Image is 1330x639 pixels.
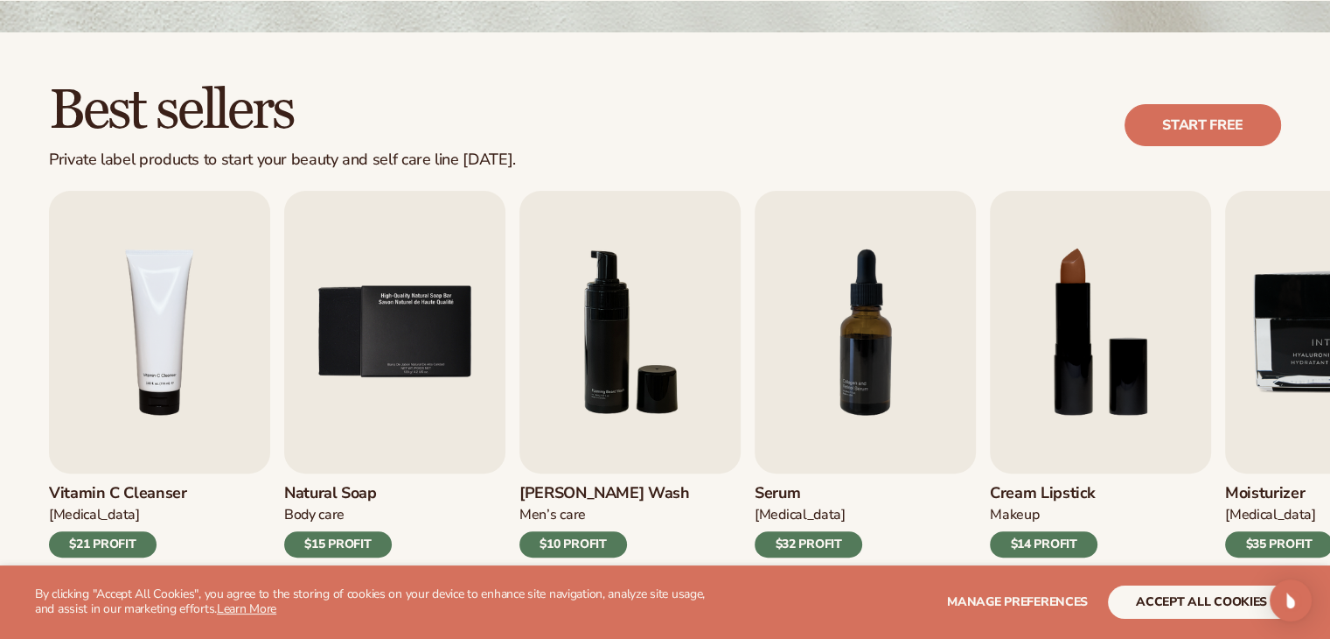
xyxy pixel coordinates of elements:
div: Private label products to start your beauty and self care line [DATE]. [49,151,516,170]
p: By clicking "Accept All Cookies", you agree to the storing of cookies on your device to enhance s... [35,587,725,617]
a: 7 / 9 [755,191,976,558]
div: $32 PROFIT [755,531,862,558]
a: Start free [1125,104,1281,146]
h3: Natural Soap [284,484,392,503]
h3: Vitamin C Cleanser [49,484,187,503]
div: [MEDICAL_DATA] [755,506,862,524]
div: [MEDICAL_DATA] [49,506,187,524]
a: 6 / 9 [519,191,741,558]
div: Makeup [990,506,1097,524]
button: accept all cookies [1108,586,1295,619]
h2: Best sellers [49,81,516,140]
h3: [PERSON_NAME] Wash [519,484,690,503]
button: Manage preferences [947,586,1088,619]
div: $15 PROFIT [284,531,392,558]
div: $10 PROFIT [519,531,627,558]
div: $21 PROFIT [49,531,157,558]
div: Body Care [284,506,392,524]
span: Manage preferences [947,593,1088,610]
div: $14 PROFIT [990,531,1097,558]
a: 8 / 9 [990,191,1211,558]
h3: Cream Lipstick [990,484,1097,503]
div: Men’s Care [519,506,690,524]
a: 4 / 9 [49,191,270,558]
a: 5 / 9 [284,191,505,558]
h3: Serum [755,484,862,503]
div: Open Intercom Messenger [1270,579,1312,621]
a: Learn More [217,600,276,617]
